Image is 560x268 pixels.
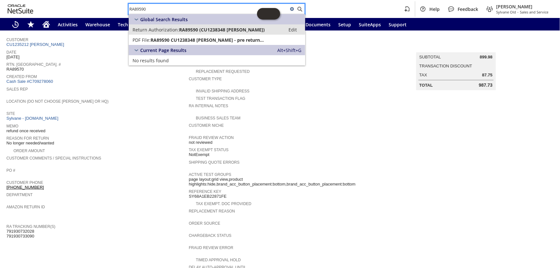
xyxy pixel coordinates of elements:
a: [PHONE_NUMBER] [6,185,44,190]
a: Documents [302,18,334,31]
a: Fraud Review Action [189,135,234,140]
a: Cash Sale #C709278060 [6,79,53,84]
span: not reviewed [189,140,212,145]
a: Site [6,111,15,116]
span: Documents [306,22,331,28]
svg: Recent Records [12,21,19,28]
a: No results found [129,55,305,65]
a: CU1235212 [PERSON_NAME] [6,42,66,47]
a: Return Authorization:RA89590 (CU1238348 [PERSON_NAME])Edit: [129,24,305,35]
span: 87.75 [482,73,493,78]
span: SY68A1EB22871FE [189,194,227,199]
span: Feedback [458,6,478,12]
a: Support [385,18,410,31]
a: Reason For Return [6,136,49,141]
a: Recent Records [8,18,23,31]
a: Sylvane - [DOMAIN_NAME] [6,116,60,121]
a: Customer Phone [6,180,43,185]
a: Active Test Groups [189,172,231,177]
a: Tech [114,18,132,31]
a: SuiteApps [355,18,385,31]
input: Search [129,5,288,13]
span: [DATE] [6,55,20,60]
a: Replacement Requested [196,69,250,74]
span: 899.98 [480,55,493,60]
a: Fraud Review Error [189,246,233,250]
span: Return Authorization: [133,27,179,33]
span: Oracle Guided Learning Widget. To move around, please hold and drag [269,8,280,20]
span: Alt+Shift+G [277,47,301,53]
a: Memo [6,124,18,128]
span: Tech [118,22,128,28]
iframe: Click here to launch Oracle Guided Learning Help Panel [257,8,280,20]
span: Current Page Results [140,47,186,53]
a: Order Source [189,221,220,226]
a: Customer Comments / Special Instructions [6,156,101,160]
span: SuiteApps [359,22,381,28]
a: Invalid Shipping Address [196,89,249,93]
span: No results found [133,57,169,64]
span: NotExempt [189,152,209,157]
svg: logo [8,4,33,13]
a: Customer Niche [189,123,224,128]
a: Customer [6,38,28,42]
span: page layout:grid view,product highlights:hide,brand_acc_button_placement:bottom,brand_acc_button_... [189,177,368,187]
span: RA89570 [6,67,24,72]
span: No longer needed/wanted [6,141,54,146]
a: PO # [6,168,15,173]
span: Setup [338,22,351,28]
a: Created From [6,74,37,79]
svg: Shortcuts [27,21,35,28]
span: Sales and Service [520,10,548,14]
a: Date [6,50,16,55]
a: Setup [334,18,355,31]
span: - [517,10,519,14]
a: Home [39,18,54,31]
a: Location (Do Not Choose [PERSON_NAME] or HQ) [6,99,108,104]
a: Timed Approval Hold [196,258,241,262]
span: [PERSON_NAME] [496,4,548,10]
svg: Home [42,21,50,28]
span: Activities [58,22,78,28]
caption: Summary [416,42,496,52]
span: 791930732028 791930733090 [6,229,34,239]
span: Warehouse [85,22,110,28]
a: Subtotal [419,55,441,59]
a: Order Amount [13,149,45,153]
a: PDF File:RA89590 CU1238348 [PERSON_NAME] - pre return... [129,35,305,45]
a: Replacement reason [189,209,235,213]
span: Support [389,22,407,28]
a: Total [419,83,433,88]
span: Help [429,6,440,12]
a: Rtn. [GEOGRAPHIC_DATA]. # [6,62,61,67]
a: Transaction Discount [419,64,472,68]
a: Amazon Return ID [6,205,45,209]
span: Sylvane Old [496,10,516,14]
a: Sales Rep [6,87,28,91]
span: 987.73 [479,82,493,88]
a: Activities [54,18,82,31]
div: Shortcuts [23,18,39,31]
a: Shipping Quote Errors [189,160,239,165]
span: PDF File: [133,37,151,43]
a: RA Internal Notes [189,104,228,108]
span: RA89590 CU1238348 [PERSON_NAME] - pre return... [151,37,264,43]
a: Business Sales Team [196,116,240,120]
a: Chargeback Status [189,233,231,238]
a: Edit: [281,26,304,33]
span: RA89590 (CU1238348 [PERSON_NAME]) [179,27,265,33]
svg: Search [296,5,304,13]
a: Department [6,193,33,197]
span: refund once received [6,128,45,134]
a: Tax Exempt Status [189,148,228,152]
span: Global Search Results [140,16,188,22]
a: Tax Exempt. Doc Provided [196,202,251,206]
a: Reference Key [189,189,221,194]
a: Tax [419,73,427,77]
a: Warehouse [82,18,114,31]
a: Customer Type [189,77,222,81]
a: RA Tracking Number(s) [6,224,55,229]
a: Test Transaction Flag [196,96,245,101]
